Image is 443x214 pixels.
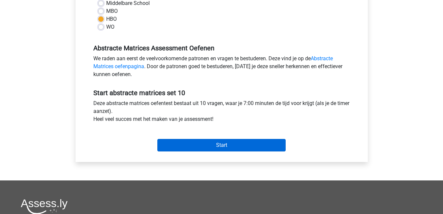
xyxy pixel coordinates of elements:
h5: Start abstracte matrices set 10 [93,89,350,97]
div: Deze abstracte matrices oefentest bestaat uit 10 vragen, waar je 7:00 minuten de tijd voor krijgt... [88,99,355,126]
h5: Abstracte Matrices Assessment Oefenen [93,44,350,52]
input: Start [157,139,286,151]
label: HBO [106,15,117,23]
label: MBO [106,7,118,15]
label: WO [106,23,114,31]
div: We raden aan eerst de veelvoorkomende patronen en vragen te bestuderen. Deze vind je op de . Door... [88,55,355,81]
